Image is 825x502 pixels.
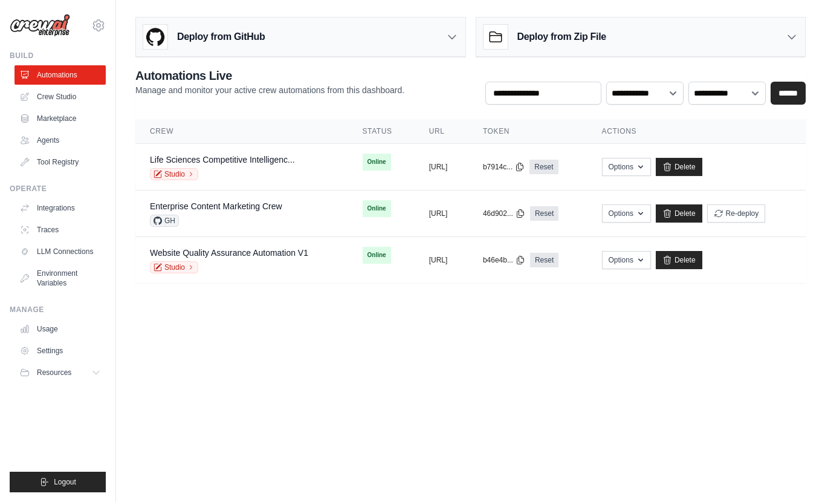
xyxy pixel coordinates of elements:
a: Integrations [15,198,106,218]
span: GH [150,215,179,227]
button: Resources [15,363,106,382]
span: Online [363,154,391,171]
button: Re-deploy [707,204,766,223]
a: Usage [15,319,106,339]
a: Agents [15,131,106,150]
a: Reset [529,160,558,174]
a: Studio [150,261,198,273]
a: Reset [530,206,558,221]
span: Logout [54,477,76,487]
a: Crew Studio [15,87,106,106]
span: Online [363,247,391,264]
div: Operate [10,184,106,194]
a: Delete [656,158,702,176]
button: Options [602,158,651,176]
h3: Deploy from GitHub [177,30,265,44]
div: Manage [10,305,106,315]
a: LLM Connections [15,242,106,261]
a: Enterprise Content Marketing Crew [150,201,282,211]
div: Build [10,51,106,60]
iframe: Chat Widget [765,444,825,502]
th: Actions [587,119,806,144]
a: Studio [150,168,198,180]
p: Manage and monitor your active crew automations from this dashboard. [135,84,404,96]
button: Logout [10,472,106,492]
a: Website Quality Assurance Automation V1 [150,248,308,258]
a: Delete [656,251,702,269]
th: Status [348,119,415,144]
button: Options [602,204,651,223]
button: Options [602,251,651,269]
a: Tool Registry [15,152,106,172]
th: URL [415,119,468,144]
img: Logo [10,14,70,37]
h3: Deploy from Zip File [517,30,606,44]
button: b7914c... [483,162,525,172]
span: Online [363,200,391,217]
a: Environment Variables [15,264,106,293]
img: GitHub Logo [143,25,167,49]
button: b46e4b... [483,255,525,265]
h2: Automations Live [135,67,404,84]
a: Life Sciences Competitive Intelligenc... [150,155,295,165]
a: Settings [15,341,106,360]
th: Token [468,119,587,144]
a: Automations [15,65,106,85]
a: Reset [530,253,558,267]
a: Traces [15,220,106,240]
th: Crew [135,119,348,144]
a: Marketplace [15,109,106,128]
a: Delete [656,204,702,223]
button: 46d902... [483,209,525,218]
span: Resources [37,368,71,377]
